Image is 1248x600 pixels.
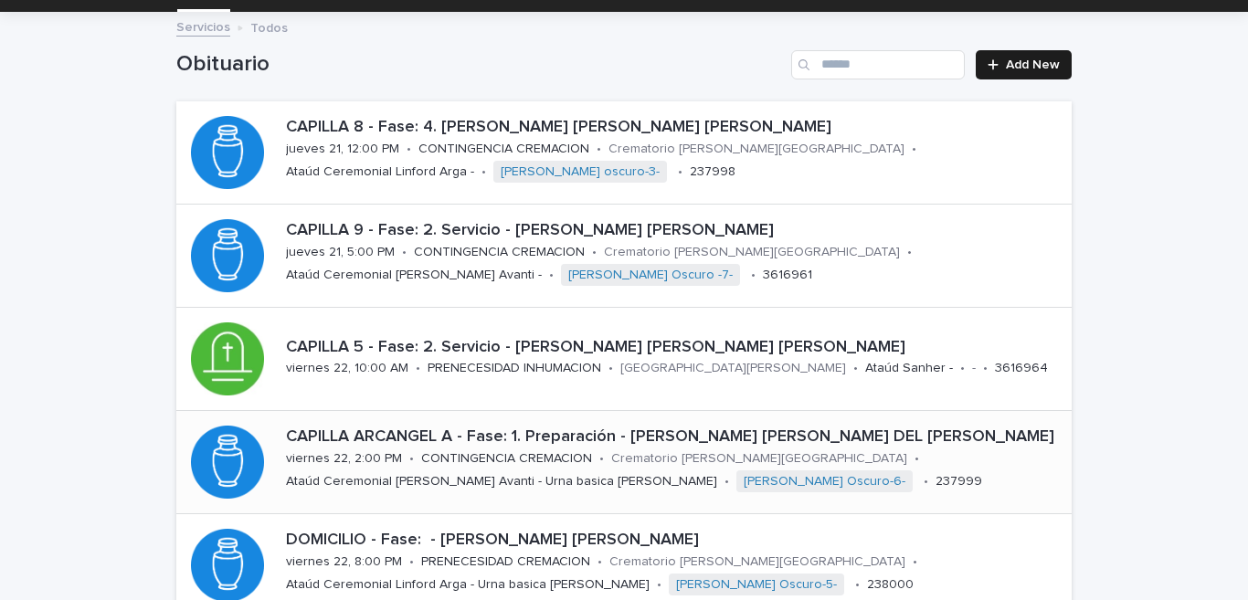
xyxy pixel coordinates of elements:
[912,142,916,157] p: •
[724,474,729,489] p: •
[286,118,1064,138] p: CAPILLA 8 - Fase: 4. [PERSON_NAME] [PERSON_NAME] [PERSON_NAME]
[416,361,420,376] p: •
[286,361,408,376] p: viernes 22, 10:00 AM
[428,361,601,376] p: PRENECESIDAD INHUMACION
[657,577,661,593] p: •
[286,427,1064,447] p: CAPILLA ARCANGEL A - Fase: 1. Preparación - [PERSON_NAME] [PERSON_NAME] DEL [PERSON_NAME]
[604,245,900,260] p: Crematorio [PERSON_NAME][GEOGRAPHIC_DATA]
[936,474,982,489] p: 237999
[409,451,414,467] p: •
[976,50,1072,79] a: Add New
[913,554,917,570] p: •
[286,142,399,157] p: jueves 21, 12:00 PM
[286,164,474,180] p: Ataúd Ceremonial Linford Arga -
[620,361,846,376] p: [GEOGRAPHIC_DATA][PERSON_NAME]
[751,268,756,283] p: •
[744,474,905,489] a: [PERSON_NAME] Oscuro-6-
[286,245,395,260] p: jueves 21, 5:00 PM
[568,268,733,283] a: [PERSON_NAME] Oscuro -7-
[865,361,953,376] p: Ataúd Sanher -
[599,451,604,467] p: •
[611,451,907,467] p: Crematorio [PERSON_NAME][GEOGRAPHIC_DATA]
[286,554,402,570] p: viernes 22, 8:00 PM
[286,338,1064,358] p: CAPILLA 5 - Fase: 2. Servicio - [PERSON_NAME] [PERSON_NAME] [PERSON_NAME]
[592,245,597,260] p: •
[402,245,407,260] p: •
[414,245,585,260] p: CONTINGENCIA CREMACION
[1006,58,1060,71] span: Add New
[763,268,812,283] p: 3616961
[907,245,912,260] p: •
[481,164,486,180] p: •
[972,361,976,376] p: -
[983,361,988,376] p: •
[250,16,288,37] p: Todos
[608,142,904,157] p: Crematorio [PERSON_NAME][GEOGRAPHIC_DATA]
[608,361,613,376] p: •
[960,361,965,376] p: •
[286,451,402,467] p: viernes 22, 2:00 PM
[501,164,660,180] a: [PERSON_NAME] oscuro-3-
[176,51,784,78] h1: Obituario
[421,554,590,570] p: PRENECESIDAD CREMACION
[853,361,858,376] p: •
[418,142,589,157] p: CONTINGENCIA CREMACION
[409,554,414,570] p: •
[867,577,914,593] p: 238000
[176,16,230,37] a: Servicios
[690,164,735,180] p: 237998
[791,50,965,79] input: Search
[407,142,411,157] p: •
[915,451,919,467] p: •
[549,268,554,283] p: •
[598,554,602,570] p: •
[995,361,1048,376] p: 3616964
[286,268,542,283] p: Ataúd Ceremonial [PERSON_NAME] Avanti -
[286,577,650,593] p: Ataúd Ceremonial Linford Arga - Urna basica [PERSON_NAME]
[924,474,928,489] p: •
[286,221,1064,241] p: CAPILLA 9 - Fase: 2. Servicio - [PERSON_NAME] [PERSON_NAME]
[597,142,601,157] p: •
[855,577,860,593] p: •
[676,577,837,593] a: [PERSON_NAME] Oscuro-5-
[286,474,717,489] p: Ataúd Ceremonial [PERSON_NAME] Avanti - Urna basica [PERSON_NAME]
[176,308,1072,411] a: CAPILLA 5 - Fase: 2. Servicio - [PERSON_NAME] [PERSON_NAME] [PERSON_NAME]viernes 22, 10:00 AM•PRE...
[609,554,905,570] p: Crematorio [PERSON_NAME][GEOGRAPHIC_DATA]
[421,451,592,467] p: CONTINGENCIA CREMACION
[176,411,1072,514] a: CAPILLA ARCANGEL A - Fase: 1. Preparación - [PERSON_NAME] [PERSON_NAME] DEL [PERSON_NAME]viernes ...
[176,205,1072,308] a: CAPILLA 9 - Fase: 2. Servicio - [PERSON_NAME] [PERSON_NAME]jueves 21, 5:00 PM•CONTINGENCIA CREMAC...
[286,531,1064,551] p: DOMICILIO - Fase: - [PERSON_NAME] [PERSON_NAME]
[678,164,682,180] p: •
[176,101,1072,205] a: CAPILLA 8 - Fase: 4. [PERSON_NAME] [PERSON_NAME] [PERSON_NAME]jueves 21, 12:00 PM•CONTINGENCIA CR...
